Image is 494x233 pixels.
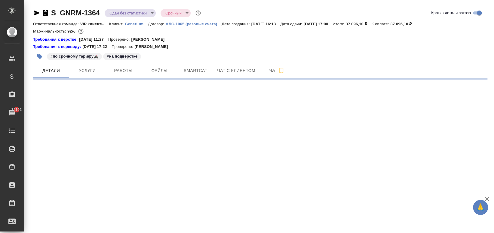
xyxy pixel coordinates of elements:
[33,50,46,63] button: Добавить тэг
[112,44,135,50] p: Проверено:
[161,9,191,17] div: Сдан без статистики
[148,22,166,26] p: Договор:
[333,22,345,26] p: Итого:
[79,36,108,43] p: [DATE] 11:27
[280,22,303,26] p: Дата сдачи:
[51,53,98,59] p: #по срочному тарифу🚓
[33,9,40,17] button: Скопировать ссылку для ЯМессенджера
[473,200,488,215] button: 🙏
[222,22,251,26] p: Дата создания:
[73,67,102,74] span: Услуги
[105,9,156,17] div: Сдан без статистики
[42,9,49,17] button: Скопировать ссылку
[251,22,281,26] p: [DATE] 16:13
[82,44,112,50] p: [DATE] 17:22
[346,22,372,26] p: 37 096,10 ₽
[46,53,103,58] span: по срочному тарифу🚓
[103,53,142,58] span: на подверстке
[372,22,391,26] p: К оплате:
[33,36,79,43] a: Требования к верстке:
[33,44,82,50] a: Требования к переводу:
[475,201,486,214] span: 🙏
[67,29,77,33] p: 92%
[164,11,183,16] button: Срочный
[2,105,23,120] a: 34102
[109,22,125,26] p: Клиент:
[262,67,291,74] span: Чат
[108,11,149,16] button: Сдан без статистики
[304,22,333,26] p: [DATE] 17:00
[8,107,25,113] span: 34102
[431,10,471,16] span: Кратко детали заказа
[33,36,79,43] div: Нажми, чтобы открыть папку с инструкцией
[80,22,109,26] p: VIP клиенты
[77,27,85,35] button: 2546.46 RUB;
[134,44,172,50] p: [PERSON_NAME]
[166,22,222,26] p: АЛС-1065 (разовые счета)
[131,36,169,43] p: [PERSON_NAME]
[107,53,137,59] p: #на подверстке
[51,9,100,17] a: S_GNRM-1364
[108,36,131,43] p: Проверено:
[217,67,255,74] span: Чат с клиентом
[109,67,138,74] span: Работы
[33,22,80,26] p: Ответственная команда:
[181,67,210,74] span: Smartcat
[33,29,67,33] p: Маржинальность:
[278,67,285,74] svg: Подписаться
[33,44,82,50] div: Нажми, чтобы открыть папку с инструкцией
[37,67,66,74] span: Детали
[166,21,222,26] a: АЛС-1065 (разовые счета)
[390,22,416,26] p: 37 096,10 ₽
[125,22,148,26] p: Generium
[194,9,202,17] button: Доп статусы указывают на важность/срочность заказа
[145,67,174,74] span: Файлы
[125,21,148,26] a: Generium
